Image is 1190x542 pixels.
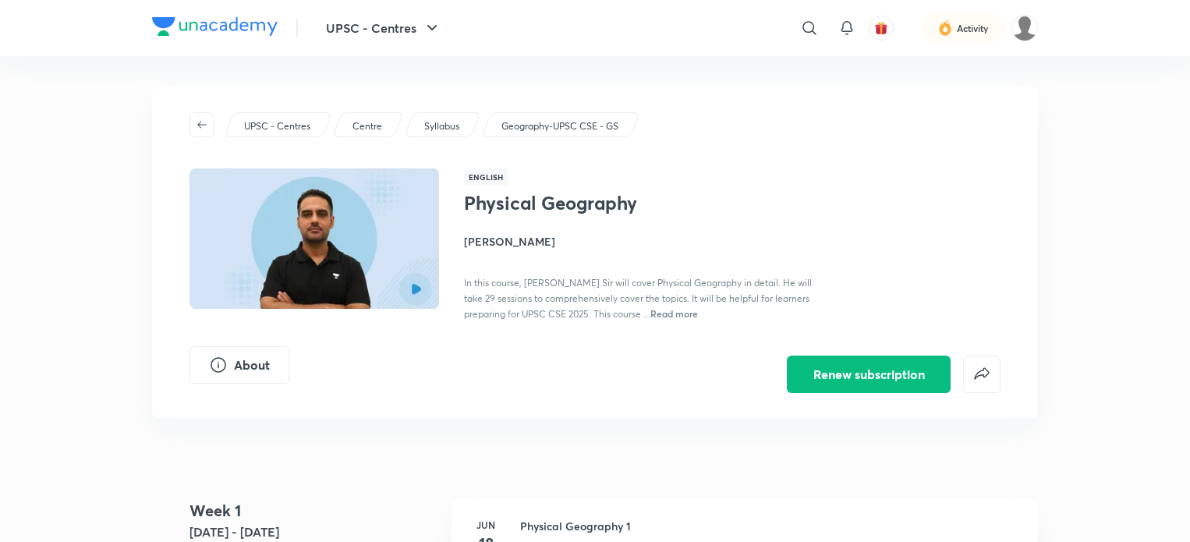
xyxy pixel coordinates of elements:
[963,356,1001,393] button: false
[242,119,313,133] a: UPSC - Centres
[501,119,618,133] p: Geography-UPSC CSE - GS
[520,518,1019,534] h3: Physical Geography 1
[424,119,459,133] p: Syllabus
[422,119,462,133] a: Syllabus
[869,16,894,41] button: avatar
[938,19,952,37] img: activity
[187,167,441,310] img: Thumbnail
[499,119,622,133] a: Geography-UPSC CSE - GS
[787,356,951,393] button: Renew subscription
[464,168,508,186] span: English
[352,119,382,133] p: Centre
[1011,15,1038,41] img: Srishti S
[152,17,278,40] a: Company Logo
[464,192,719,214] h1: Physical Geography
[189,346,289,384] button: About
[350,119,385,133] a: Centre
[189,499,439,523] h4: Week 1
[464,233,813,250] h4: [PERSON_NAME]
[874,21,888,35] img: avatar
[470,518,501,532] h6: Jun
[152,17,278,36] img: Company Logo
[189,523,439,541] h5: [DATE] - [DATE]
[464,277,812,320] span: In this course, [PERSON_NAME] Sir will cover Physical Geography in detail. He will take 29 sessio...
[650,307,698,320] span: Read more
[317,12,451,44] button: UPSC - Centres
[244,119,310,133] p: UPSC - Centres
